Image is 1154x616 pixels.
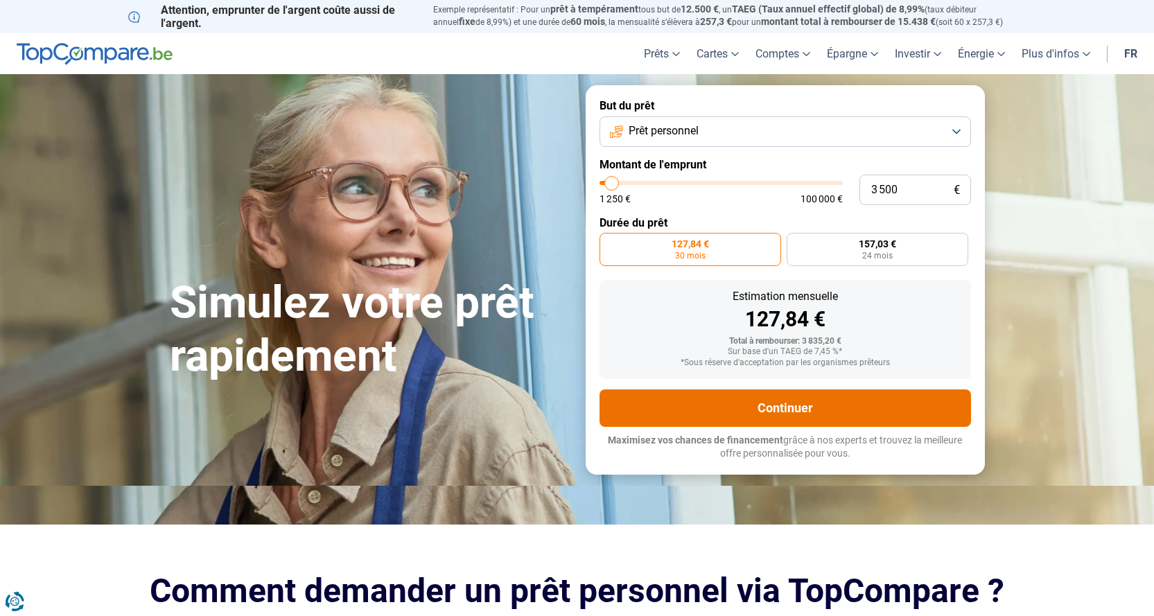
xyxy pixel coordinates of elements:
a: Prêts [636,33,688,74]
button: Prêt personnel [600,116,971,147]
span: 257,3 € [700,16,732,27]
div: Total à rembourser: 3 835,20 € [611,337,960,346]
span: 30 mois [675,252,706,260]
a: Énergie [950,33,1013,74]
div: *Sous réserve d'acceptation par les organismes prêteurs [611,358,960,368]
a: Épargne [819,33,886,74]
span: 60 mois [570,16,605,27]
a: Investir [886,33,950,74]
span: fixe [459,16,475,27]
button: Continuer [600,389,971,427]
span: TAEG (Taux annuel effectif global) de 8,99% [732,3,925,15]
span: € [954,184,960,196]
label: Montant de l'emprunt [600,158,971,171]
div: Sur base d'un TAEG de 7,45 %* [611,347,960,357]
span: montant total à rembourser de 15.438 € [761,16,936,27]
span: 12.500 € [681,3,719,15]
div: 127,84 € [611,309,960,330]
label: But du prêt [600,99,971,112]
span: 157,03 € [859,239,896,249]
span: prêt à tempérament [550,3,638,15]
span: 127,84 € [672,239,709,249]
label: Durée du prêt [600,216,971,229]
span: 24 mois [862,252,893,260]
a: Plus d'infos [1013,33,1099,74]
h2: Comment demander un prêt personnel via TopCompare ? [128,572,1026,610]
img: TopCompare [17,43,173,65]
a: Comptes [747,33,819,74]
a: Cartes [688,33,747,74]
span: Prêt personnel [629,123,699,139]
p: Exemple représentatif : Pour un tous but de , un (taux débiteur annuel de 8,99%) et une durée de ... [433,3,1026,28]
p: grâce à nos experts et trouvez la meilleure offre personnalisée pour vous. [600,434,971,461]
a: fr [1116,33,1146,74]
span: 1 250 € [600,194,631,204]
p: Attention, emprunter de l'argent coûte aussi de l'argent. [128,3,417,30]
span: Maximisez vos chances de financement [608,434,783,446]
span: 100 000 € [801,194,843,204]
div: Estimation mensuelle [611,291,960,302]
h1: Simulez votre prêt rapidement [170,276,569,383]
